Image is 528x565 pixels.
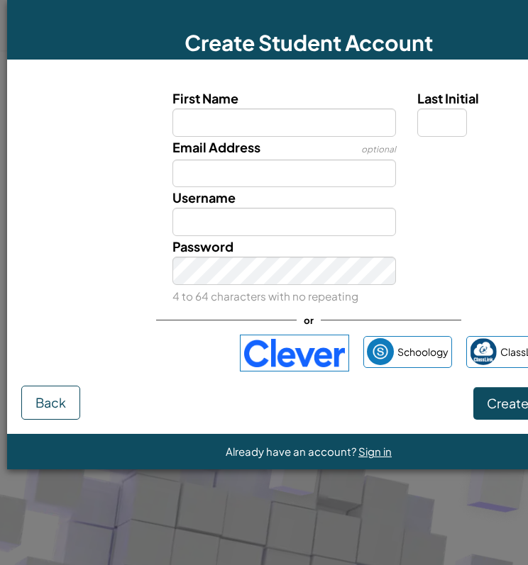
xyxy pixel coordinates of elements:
[35,394,66,410] span: Back
[240,335,349,371] img: clever-logo-blue.png
[397,342,449,362] span: Schoology
[172,238,233,254] span: Password
[172,90,238,106] span: First Name
[297,310,321,330] span: or
[226,444,358,458] span: Already have an account?
[185,29,433,56] span: Create Student Account
[172,289,358,303] small: 4 to 64 characters with no repeating
[172,189,236,206] span: Username
[470,338,497,365] img: classlink-logo-small.png
[417,90,479,106] span: Last Initial
[361,144,396,155] span: optional
[63,337,233,369] iframe: Sign in with Google Button
[358,444,392,458] a: Sign in
[21,386,80,420] button: Back
[172,139,260,155] span: Email Address
[367,338,394,365] img: schoology.png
